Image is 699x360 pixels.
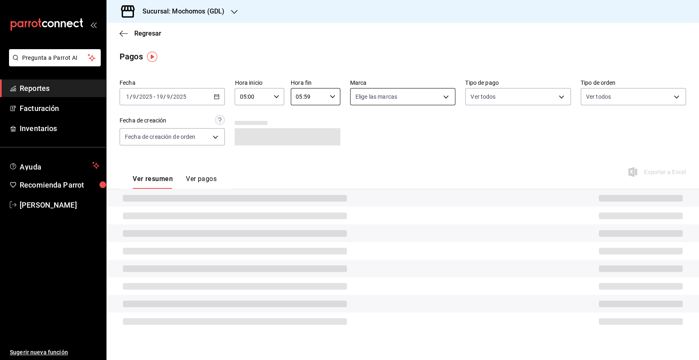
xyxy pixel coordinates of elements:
[139,93,153,100] input: ----
[9,49,101,66] button: Pregunta a Parrot AI
[156,93,163,100] input: --
[586,93,611,101] span: Ver todos
[20,103,100,114] span: Facturación
[166,93,170,100] input: --
[120,116,166,125] div: Fecha de creación
[350,80,455,86] label: Marca
[6,59,101,68] a: Pregunta a Parrot AI
[136,93,139,100] span: /
[133,175,217,189] div: navigation tabs
[235,80,284,86] label: Hora inicio
[20,123,100,134] span: Inventarios
[170,93,173,100] span: /
[125,133,195,141] span: Fecha de creación de orden
[126,93,130,100] input: --
[20,161,89,170] span: Ayuda
[10,348,100,357] span: Sugerir nueva función
[136,7,224,16] h3: Sucursal: Mochomos (GDL)
[132,93,136,100] input: --
[20,199,100,211] span: [PERSON_NAME]
[147,52,157,62] img: Tooltip marker
[133,175,173,189] button: Ver resumen
[130,93,132,100] span: /
[581,80,686,86] label: Tipo de orden
[120,80,225,86] label: Fecha
[355,93,397,101] span: Elige las marcas
[120,50,143,63] div: Pagos
[22,54,88,62] span: Pregunta a Parrot AI
[154,93,155,100] span: -
[186,175,217,189] button: Ver pagos
[20,83,100,94] span: Reportes
[465,80,570,86] label: Tipo de pago
[134,29,161,37] span: Regresar
[471,93,495,101] span: Ver todos
[163,93,166,100] span: /
[173,93,187,100] input: ----
[90,21,97,28] button: open_drawer_menu
[120,29,161,37] button: Regresar
[291,80,340,86] label: Hora fin
[20,179,100,190] span: Recomienda Parrot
